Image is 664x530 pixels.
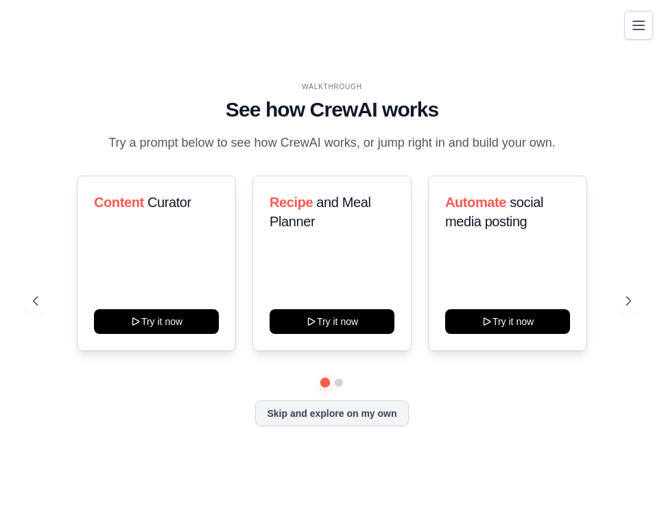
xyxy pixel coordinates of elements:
button: Skip and explore on my own [255,400,408,426]
p: Try a prompt below to see how CrewAI works, or jump right in and build your own. [102,133,562,153]
span: social media posting [445,195,543,229]
div: WALKTHROUGH [33,82,631,92]
button: Try it now [94,309,219,334]
span: Content [94,195,144,210]
span: Recipe [270,195,313,210]
span: Automate [445,195,506,210]
button: Try it now [270,309,394,334]
button: Try it now [445,309,570,334]
h1: See how CrewAI works [33,97,631,122]
button: Toggle navigation [624,11,653,40]
span: Curator [147,195,191,210]
span: and Meal Planner [270,195,370,229]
